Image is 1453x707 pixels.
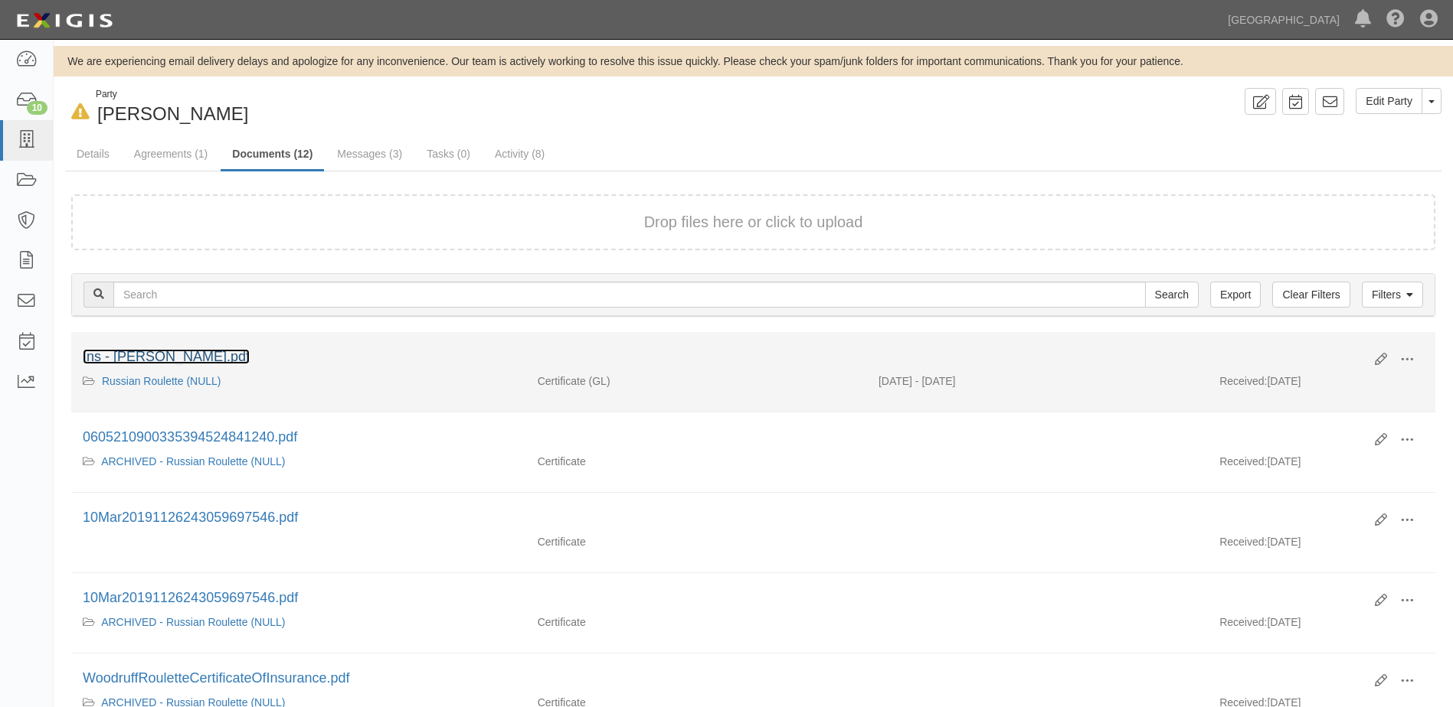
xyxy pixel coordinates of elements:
[123,138,219,169] a: Agreements (1)
[101,455,285,468] a: ARCHIVED - Russian Roulette (NULL)
[65,88,742,127] div: William H Woodruff
[1220,5,1347,35] a: [GEOGRAPHIC_DATA]
[867,695,1208,696] div: Effective - Expiration
[83,669,1363,689] div: WoodruffRouletteCertificateOfInsurance.pdf
[11,7,117,34] img: logo-5460c22ac91f19d4615b14bd174203de0afe785f0fc80cf4dbbc73dc1793850b.png
[1362,282,1423,308] a: Filters
[83,454,515,469] div: ARCHIVED - Russian Roulette (NULL)
[83,428,1363,448] div: 0605210900335394524841240.pdf
[526,534,867,549] div: Certificate
[71,104,90,120] i: In Default since 06/02/2025
[867,614,1208,615] div: Effective - Expiration
[1208,373,1435,396] div: [DATE]
[1208,534,1435,557] div: [DATE]
[526,373,867,389] div: General Liability
[83,510,298,525] a: 10Mar20191126243059697546.pdf
[326,138,414,169] a: Messages (3)
[483,138,556,169] a: Activity (8)
[1145,282,1199,308] input: Search
[1208,454,1435,477] div: [DATE]
[1356,88,1422,114] a: Edit Party
[867,534,1208,535] div: Effective - Expiration
[83,590,298,605] a: 10Mar20191126243059697546.pdf
[102,375,221,387] a: Russian Roulette (NULL)
[97,103,248,124] span: [PERSON_NAME]
[113,282,1146,308] input: Search
[101,616,285,628] a: ARCHIVED - Russian Roulette (NULL)
[83,373,515,389] div: Russian Roulette (NULL)
[83,614,515,630] div: ARCHIVED - Russian Roulette (NULL)
[83,588,1363,608] div: 10Mar20191126243059697546.pdf
[1219,373,1267,389] p: Received:
[83,349,250,364] a: Ins - [PERSON_NAME].pdf
[65,138,121,169] a: Details
[221,138,324,171] a: Documents (12)
[83,670,350,686] a: WoodruffRouletteCertificateOfInsurance.pdf
[415,138,482,169] a: Tasks (0)
[1210,282,1261,308] a: Export
[54,54,1453,69] div: We are experiencing email delivery delays and apologize for any inconvenience. Our team is active...
[867,373,1208,389] div: Effective 06/12/2025 - Expiration 06/12/2026
[526,454,867,469] div: Certificate
[1219,614,1267,630] p: Received:
[83,347,1363,367] div: Ins - Wiliam Woodruff.pdf
[644,211,863,233] button: Drop files here or click to upload
[83,508,1363,528] div: 10Mar20191126243059697546.pdf
[1219,454,1267,469] p: Received:
[1219,534,1267,549] p: Received:
[27,101,47,115] div: 10
[1272,282,1350,308] a: Clear Filters
[83,429,297,445] a: 0605210900335394524841240.pdf
[96,88,248,101] div: Party
[1208,614,1435,637] div: [DATE]
[526,614,867,630] div: Certificate
[867,454,1208,454] div: Effective - Expiration
[1386,11,1405,29] i: Help Center - Complianz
